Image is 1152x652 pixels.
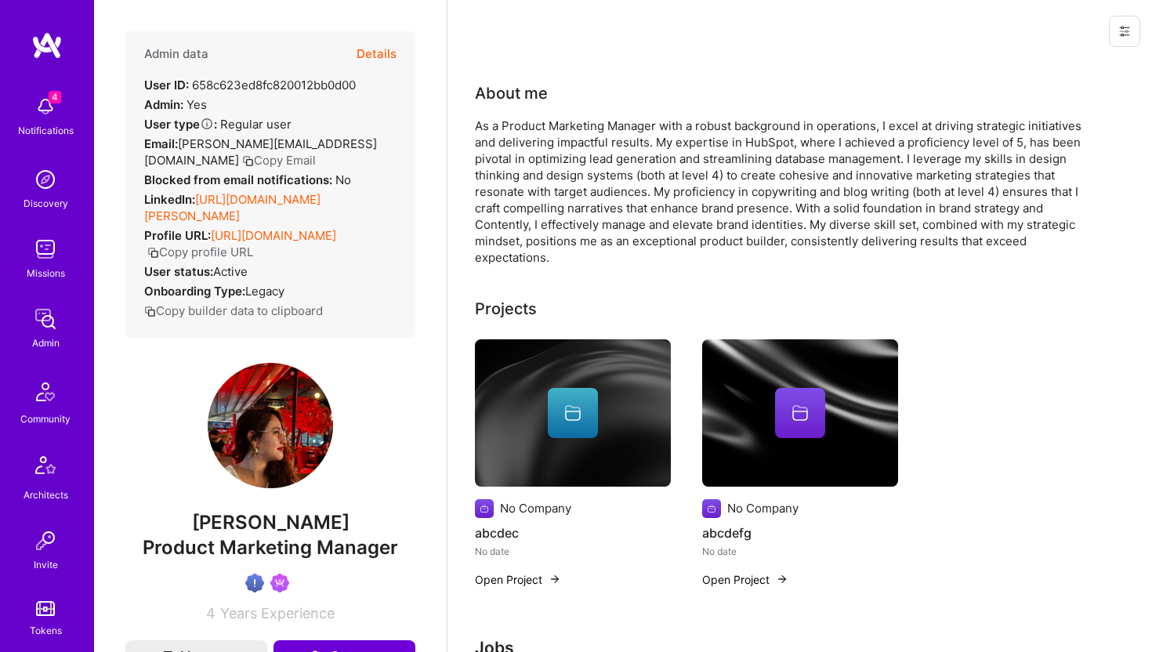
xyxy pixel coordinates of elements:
span: Active [213,264,248,279]
button: Details [357,31,397,77]
span: [PERSON_NAME] [125,511,415,534]
strong: Email: [144,136,178,151]
img: Been on Mission [270,574,289,592]
button: Copy profile URL [147,244,253,260]
strong: User ID: [144,78,189,92]
div: No [144,172,351,188]
a: [URL][DOMAIN_NAME] [211,228,336,243]
img: High Potential User [245,574,264,592]
div: Invite [34,556,58,573]
img: discovery [30,164,61,195]
i: icon Copy [144,306,156,317]
h4: Admin data [144,47,208,61]
strong: User status: [144,264,213,279]
img: Company logo [702,499,721,518]
strong: Onboarding Type: [144,284,245,299]
div: No date [702,543,898,560]
button: Copy Email [242,152,316,168]
img: arrow-right [549,573,561,585]
img: User Avatar [208,363,333,488]
div: Community [20,411,71,427]
img: Company logo [475,499,494,518]
div: Admin [32,335,60,351]
div: No date [475,543,671,560]
span: legacy [245,284,284,299]
div: As a Product Marketing Manager with a robust background in operations, I excel at driving strateg... [475,118,1102,266]
i: icon Copy [147,247,159,259]
img: bell [30,91,61,122]
img: cover [702,339,898,487]
div: Projects [475,297,537,321]
img: Invite [30,525,61,556]
span: Product Marketing Manager [143,536,398,559]
button: Open Project [475,571,561,588]
img: teamwork [30,234,61,265]
div: 658c623ed8fc820012bb0d00 [144,77,356,93]
div: Yes [144,96,207,113]
button: Copy builder data to clipboard [144,302,323,319]
div: Notifications [18,122,74,139]
img: Architects [27,449,64,487]
strong: Profile URL: [144,228,211,243]
strong: LinkedIn: [144,192,195,207]
div: Regular user [144,116,292,132]
div: No Company [727,500,799,516]
span: 4 [49,91,61,103]
strong: User type : [144,117,217,132]
span: 4 [206,605,216,621]
img: Community [27,373,64,411]
button: Open Project [702,571,788,588]
div: Discovery [24,195,68,212]
span: Years Experience [220,605,335,621]
img: logo [31,31,63,60]
a: [URL][DOMAIN_NAME][PERSON_NAME] [144,192,321,223]
div: About me [475,81,548,105]
img: cover [475,339,671,487]
h4: abcdefg [702,523,898,543]
strong: Blocked from email notifications: [144,172,335,187]
div: No Company [500,500,571,516]
img: tokens [36,601,55,616]
span: [PERSON_NAME][EMAIL_ADDRESS][DOMAIN_NAME] [144,136,377,168]
h4: abcdec [475,523,671,543]
div: Missions [27,265,65,281]
div: Tokens [30,622,62,639]
i: icon Copy [242,155,254,167]
img: admin teamwork [30,303,61,335]
div: Architects [24,487,68,503]
i: Help [200,117,214,131]
img: arrow-right [776,573,788,585]
strong: Admin: [144,97,183,112]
